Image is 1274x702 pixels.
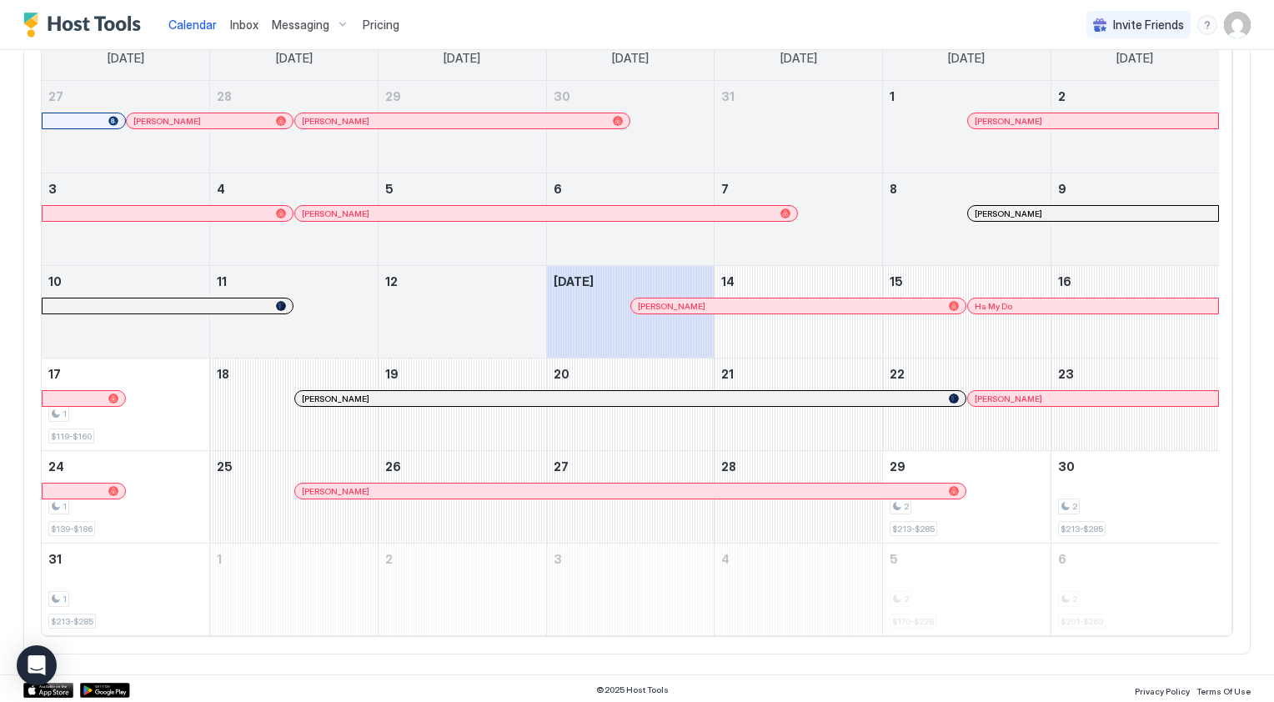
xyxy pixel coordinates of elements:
[276,51,313,66] span: [DATE]
[883,544,1051,636] td: September 5, 2025
[210,359,379,451] td: August 18, 2025
[378,173,546,266] td: August 5, 2025
[1058,89,1066,103] span: 2
[547,451,715,482] a: August 27, 2025
[378,81,546,173] td: July 29, 2025
[385,274,398,288] span: 12
[715,544,882,574] a: September 4, 2025
[51,431,92,442] span: $119-$160
[1051,266,1219,297] a: August 16, 2025
[378,266,546,359] td: August 12, 2025
[1058,274,1071,288] span: 16
[892,524,935,534] span: $213-$285
[883,173,1051,204] a: August 8, 2025
[63,409,67,419] span: 1
[48,274,62,288] span: 10
[595,36,665,81] a: Wednesday
[42,451,210,544] td: August 24, 2025
[378,544,546,636] td: September 2, 2025
[546,544,715,636] td: September 3, 2025
[975,301,1211,312] div: Ha My Do
[379,544,546,574] a: September 2, 2025
[715,266,883,359] td: August 14, 2025
[42,81,210,173] td: July 27, 2025
[721,459,736,474] span: 28
[210,451,379,544] td: August 25, 2025
[883,81,1051,112] a: August 1, 2025
[217,459,233,474] span: 25
[715,451,883,544] td: August 28, 2025
[230,16,258,33] a: Inbox
[17,645,57,685] div: Open Intercom Messenger
[975,116,1211,127] div: [PERSON_NAME]
[1051,81,1219,173] td: August 2, 2025
[51,524,93,534] span: $139-$186
[210,173,378,204] a: August 4, 2025
[948,51,985,66] span: [DATE]
[385,182,394,196] span: 5
[42,266,210,359] td: August 10, 2025
[427,36,497,81] a: Tuesday
[1051,544,1219,574] a: September 6, 2025
[1116,51,1153,66] span: [DATE]
[931,36,1001,81] a: Friday
[42,359,209,389] a: August 17, 2025
[715,544,883,636] td: September 4, 2025
[230,18,258,32] span: Inbox
[890,459,905,474] span: 29
[80,683,130,698] a: Google Play Store
[42,544,209,574] a: August 31, 2025
[51,616,93,627] span: $213-$285
[554,89,570,103] span: 30
[42,359,210,451] td: August 17, 2025
[883,266,1051,297] a: August 15, 2025
[975,116,1042,127] span: [PERSON_NAME]
[715,451,882,482] a: August 28, 2025
[715,359,883,451] td: August 21, 2025
[210,266,378,297] a: August 11, 2025
[890,274,903,288] span: 15
[378,359,546,451] td: August 19, 2025
[1051,451,1219,544] td: August 30, 2025
[554,182,562,196] span: 6
[721,182,729,196] span: 7
[363,18,399,33] span: Pricing
[547,359,715,389] a: August 20, 2025
[379,81,546,112] a: July 29, 2025
[210,266,379,359] td: August 11, 2025
[23,13,148,38] a: Host Tools Logo
[210,544,378,574] a: September 1, 2025
[883,173,1051,266] td: August 8, 2025
[210,544,379,636] td: September 1, 2025
[546,173,715,266] td: August 6, 2025
[904,501,909,512] span: 2
[63,594,67,604] span: 1
[883,451,1051,482] a: August 29, 2025
[217,89,232,103] span: 28
[638,301,959,312] div: [PERSON_NAME]
[1196,681,1251,699] a: Terms Of Use
[42,173,209,204] a: August 3, 2025
[378,451,546,544] td: August 26, 2025
[1061,524,1103,534] span: $213-$285
[385,367,399,381] span: 19
[780,51,817,66] span: [DATE]
[302,116,369,127] span: [PERSON_NAME]
[975,394,1042,404] span: [PERSON_NAME]
[1051,544,1219,636] td: September 6, 2025
[883,451,1051,544] td: August 29, 2025
[1051,451,1219,482] a: August 30, 2025
[42,544,210,636] td: August 31, 2025
[715,173,883,266] td: August 7, 2025
[546,266,715,359] td: August 13, 2025
[612,51,649,66] span: [DATE]
[210,81,379,173] td: July 28, 2025
[715,81,882,112] a: July 31, 2025
[63,501,67,512] span: 1
[302,208,790,219] div: [PERSON_NAME]
[554,367,569,381] span: 20
[302,394,959,404] div: [PERSON_NAME]
[1051,81,1219,112] a: August 2, 2025
[48,89,63,103] span: 27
